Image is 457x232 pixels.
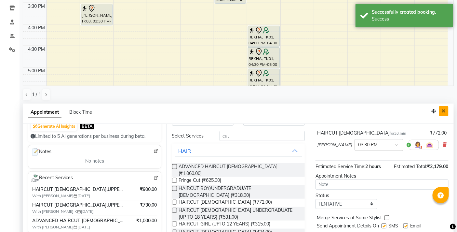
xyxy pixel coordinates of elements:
div: ₹772.00 [430,130,447,137]
div: 4:30 PM [27,46,47,53]
span: HAIRCUT [DEMOGRAPHIC_DATA] UNDERGRADUATE (UP TO 18 YEARS) (₹531.00) [179,207,300,221]
span: [PERSON_NAME] [317,142,352,148]
div: REKHA, TK01, 05:00 PM-05:30 PM, UNDER ARMS - RICA [GEOGRAPHIC_DATA] [248,69,279,90]
img: Interior.png [426,141,434,149]
span: With [PERSON_NAME] [DATE] [32,193,114,199]
div: 3:30 PM [27,3,47,10]
span: ADVANCED HAIRCUT [DEMOGRAPHIC_DATA] [32,217,126,224]
div: HAIRCUT [DEMOGRAPHIC_DATA] [317,130,406,137]
div: [PERSON_NAME], TK03, 03:30 PM-04:00 PM, HAIRCUT [DEMOGRAPHIC_DATA] [81,4,112,25]
span: Block Time [69,109,92,115]
div: HAIR [179,147,191,155]
span: With [PERSON_NAME] [DATE] [32,224,114,230]
div: REKHA, TK01, 04:30 PM-05:00 PM, FULL ARM - RICA [GEOGRAPHIC_DATA] [248,48,279,68]
span: ADVANCED HAIRCUT [DEMOGRAPHIC_DATA] (₹1,060.00) [179,163,300,177]
div: Limited to 5 AI generations per business during beta. [31,133,159,140]
span: 1 / 1 [32,91,41,98]
span: HAIRCUT GIRL (UPTO 12 YEARS) (₹315.00) [179,221,271,229]
div: Status [316,192,377,199]
img: Hairdresser.png [414,141,422,149]
span: ₹900.00 [140,186,157,193]
button: Close [439,106,449,116]
span: Email [410,223,421,231]
div: Appointment Notes [316,173,449,180]
div: Success [372,16,448,22]
span: Appointment [28,107,61,118]
span: Estimated Service Time: [316,164,365,169]
span: HAIRCUT [DEMOGRAPHIC_DATA],UPPERLIP - THREADING [32,202,126,209]
span: ₹2,179.00 [427,164,449,169]
small: for [390,131,406,136]
div: REKHA, TK01, 04:00 PM-04:30 PM, D-TAN CLEANUP [248,26,279,47]
span: Notes [31,148,51,156]
span: 30 min [394,131,406,136]
span: SMS [388,223,398,231]
span: With [PERSON_NAME] K [DATE] [32,209,114,214]
span: ₹1,000.00 [137,217,157,224]
span: HAIRCUT [DEMOGRAPHIC_DATA] (₹772.00) [179,199,272,207]
span: ₹730.00 [140,202,157,209]
span: BETA [80,123,94,129]
span: Fringe Cut (₹625.00) [179,177,222,185]
span: Merge Services of Same Stylist [317,214,382,223]
span: Recent Services [31,174,73,182]
div: Select Services [167,133,215,139]
span: 2 hours [365,164,381,169]
span: HAIRCUT BOY/UNDERGRADUATE [DEMOGRAPHIC_DATA] (₹318.00) [179,185,300,199]
div: Successfully created booking. [372,9,448,16]
span: Estimated Total: [394,164,427,169]
button: HAIR [175,145,302,157]
button: Generate AI Insights [31,122,77,131]
span: No notes [85,158,104,165]
input: Search by service name [220,131,305,141]
span: Send Appointment Details On [317,223,379,231]
span: HAIRCUT [DEMOGRAPHIC_DATA],UPPERLIPS PEEL OFF [32,186,126,193]
div: 5:00 PM [27,67,47,74]
div: 4:00 PM [27,24,47,31]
